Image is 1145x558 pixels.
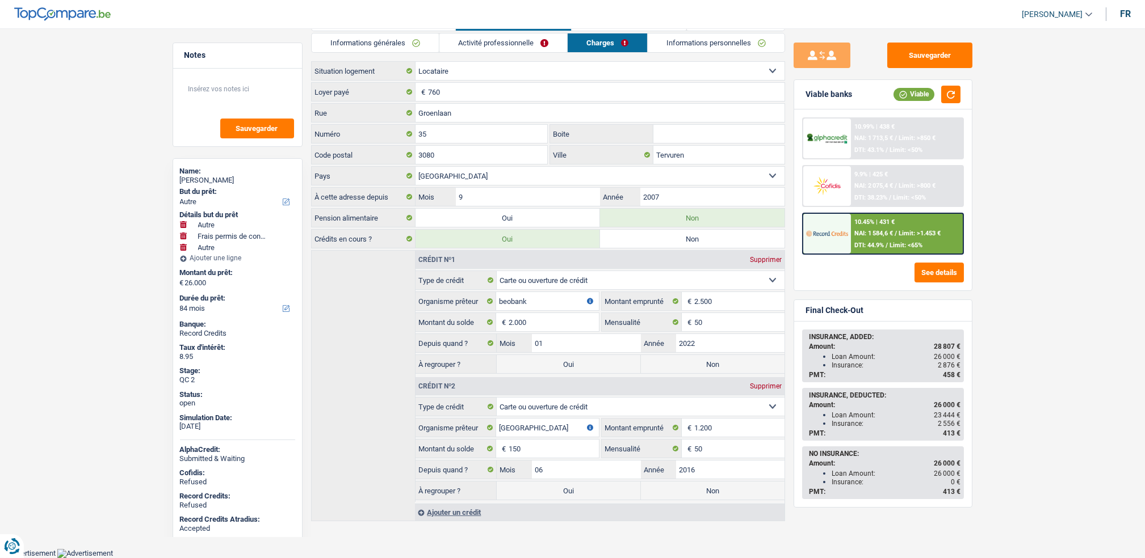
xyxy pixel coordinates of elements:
div: Name: [180,167,295,176]
span: 413 € [943,488,961,496]
label: Mensualité [602,313,682,331]
div: Amount: [809,343,961,350]
div: Record Credits: [180,492,295,501]
label: Montant du solde [416,439,496,458]
label: Situation logement [312,62,416,80]
div: fr [1120,9,1131,19]
label: Numéro [312,125,416,143]
label: Type de crédit [416,271,497,289]
span: 0 € [951,478,961,486]
div: Viable [894,88,934,100]
button: Sauvegarder [887,43,972,68]
span: NAI: 2 075,4 € [854,182,893,189]
span: € [682,292,694,310]
div: 10.99% | 438 € [854,123,895,130]
label: But du prêt: [180,187,293,196]
input: AAAA [640,188,784,206]
span: 28 807 € [934,343,961,350]
input: MM [456,188,599,206]
div: Insurance: [832,420,961,428]
div: Amount: [809,401,961,409]
label: Oui [416,230,600,248]
img: Cofidis [806,175,848,196]
label: Loyer payé [312,83,416,101]
span: 23 444 € [934,411,961,419]
a: Charges [568,33,647,52]
div: [PERSON_NAME] [180,176,295,185]
div: INSURANCE, DEDUCTED: [809,391,961,399]
div: Insurance: [832,361,961,369]
div: Supprimer [747,383,785,390]
div: Record Credits [180,329,295,338]
label: Montant emprunté [602,418,682,437]
img: Advertisement [57,549,113,558]
span: 2 876 € [938,361,961,369]
label: Montant emprunté [602,292,682,310]
span: / [886,242,888,249]
span: DTI: 43.1% [854,146,884,154]
span: [PERSON_NAME] [1022,10,1083,19]
a: Activité professionnelle [439,33,567,52]
div: 8.95 [180,352,295,361]
input: MM [532,334,640,352]
div: Crédit nº1 [416,256,458,263]
div: Submitted & Waiting [180,454,295,463]
span: / [895,182,897,189]
div: Stage: [180,366,295,375]
span: NAI: 1 713,5 € [854,134,893,142]
label: Année [641,334,676,352]
div: Loan Amount: [832,470,961,477]
label: Année [600,188,640,206]
a: [PERSON_NAME] [1013,5,1092,24]
label: Organisme prêteur [416,292,496,310]
span: 26 000 € [934,353,961,361]
label: Oui [497,355,640,373]
span: 458 € [943,371,961,379]
span: € [416,83,428,101]
div: PMT: [809,429,961,437]
div: Insurance: [832,478,961,486]
div: Accepted [180,524,295,533]
span: / [889,194,891,201]
span: 2 556 € [938,420,961,428]
label: Mois [497,460,532,479]
span: / [895,230,897,237]
div: Ajouter un crédit [415,504,784,521]
div: INSURANCE, ADDED: [809,333,961,341]
label: Montant du prêt: [180,268,293,277]
img: AlphaCredit [806,132,848,145]
label: Non [600,209,785,227]
span: Limit: >1.453 € [899,230,941,237]
div: Amount: [809,459,961,467]
label: Montant du solde [416,313,496,331]
span: Limit: <65% [890,242,922,249]
div: Crédit nº2 [416,383,458,390]
label: À cette adresse depuis [312,188,416,206]
span: Limit: <50% [890,146,922,154]
input: AAAA [676,334,785,352]
label: Durée du prêt: [180,294,293,303]
div: Loan Amount: [832,353,961,361]
div: Taux d'intérêt: [180,343,295,352]
label: Depuis quand ? [416,334,497,352]
div: Supprimer [747,256,785,263]
span: € [682,439,694,458]
input: MM [532,460,640,479]
label: Non [600,230,785,248]
label: À regrouper ? [416,481,497,500]
label: À regrouper ? [416,355,497,373]
span: Limit: >800 € [899,182,936,189]
span: / [886,146,888,154]
div: Ajouter une ligne [180,254,295,262]
label: Oui [416,209,600,227]
span: 26 000 € [934,401,961,409]
div: Détails but du prêt [180,210,295,219]
div: Banque: [180,320,295,329]
button: See details [915,263,964,282]
span: 26 000 € [934,459,961,467]
label: Mois [497,334,532,352]
label: Type de crédit [416,398,497,416]
label: Année [641,460,676,479]
div: 9.9% | 425 € [854,171,888,178]
a: Informations personnelles [648,33,785,52]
